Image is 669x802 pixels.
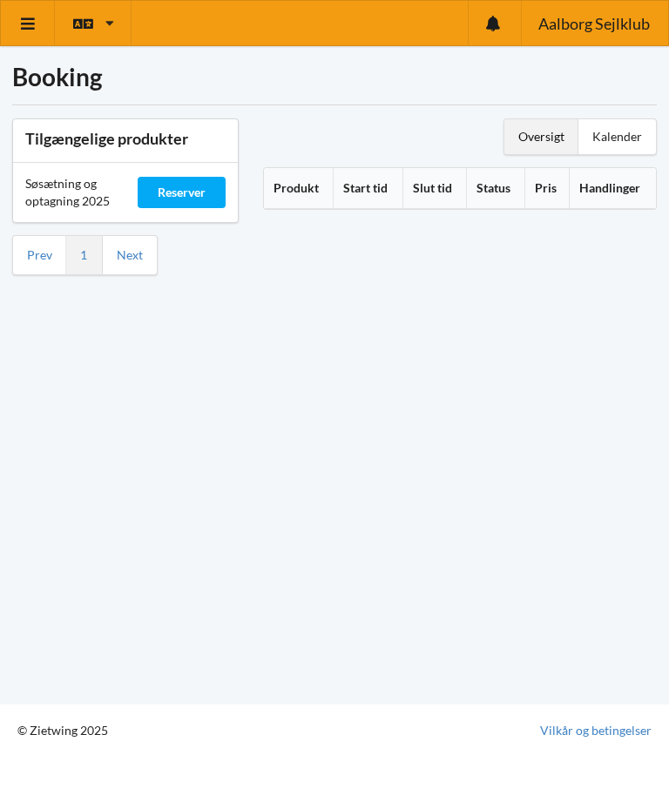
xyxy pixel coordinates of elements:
div: Oversigt [504,119,578,154]
h1: Booking [12,61,657,92]
th: Status [466,168,524,209]
th: Produkt [264,168,333,209]
h3: Tilgængelige produkter [25,129,226,149]
div: Søsætning og optagning 2025 [13,163,125,222]
a: Next [117,247,143,263]
th: Slut tid [402,168,466,209]
th: Pris [524,168,570,209]
a: 1 [80,247,87,263]
a: Prev [27,247,52,263]
th: Start tid [333,168,402,209]
div: Reserver [138,177,226,208]
th: Handlinger [569,168,656,209]
div: Kalender [578,119,656,154]
span: Aalborg Sejlklub [538,16,650,31]
a: Vilkår og betingelser [540,722,652,739]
